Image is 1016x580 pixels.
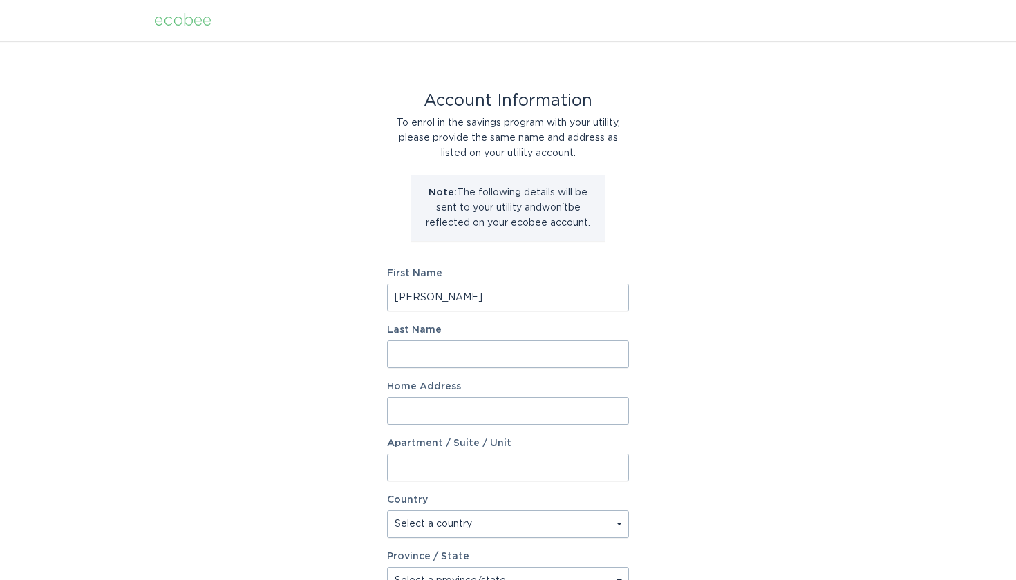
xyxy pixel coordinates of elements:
p: The following details will be sent to your utility and won't be reflected on your ecobee account. [422,185,594,231]
label: Apartment / Suite / Unit [387,438,629,448]
label: First Name [387,269,629,278]
strong: Note: [429,188,457,197]
label: Country [387,495,428,505]
label: Province / State [387,552,469,561]
div: Account Information [387,93,629,108]
label: Home Address [387,382,629,391]
div: To enrol in the savings program with your utility, please provide the same name and address as li... [387,115,629,161]
label: Last Name [387,325,629,335]
div: ecobee [154,13,211,28]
